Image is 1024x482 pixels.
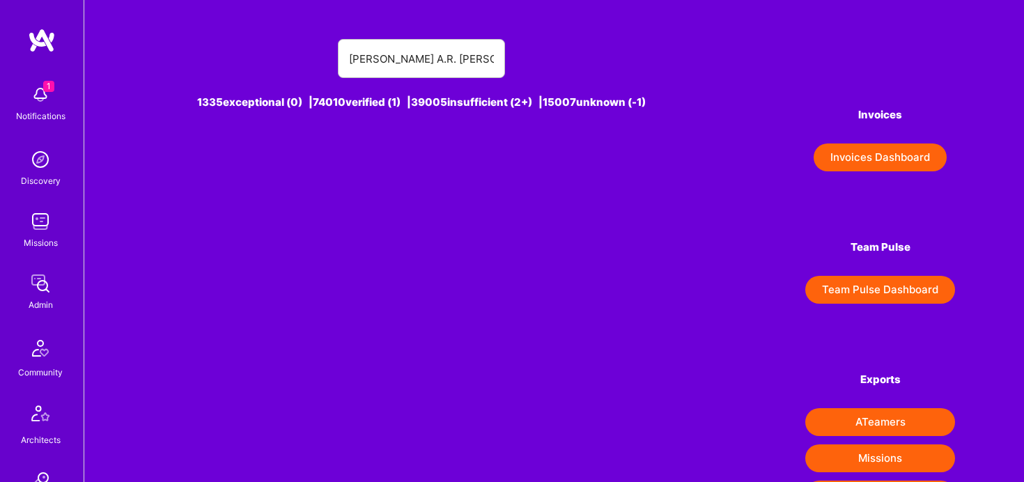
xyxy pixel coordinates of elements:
div: Admin [29,297,53,312]
div: Architects [21,433,61,447]
h4: Team Pulse [805,241,955,254]
div: Missions [24,235,58,250]
img: Architects [24,399,57,433]
div: 1335 exceptional (0) | 74010 verified (1) | 39005 insufficient (2+) | 15007 unknown (-1) [153,95,690,109]
div: Discovery [21,173,61,188]
img: discovery [26,146,54,173]
img: admin teamwork [26,270,54,297]
div: Notifications [16,109,65,123]
img: logo [28,28,56,53]
button: Missions [805,444,955,472]
h4: Invoices [805,109,955,121]
button: Team Pulse Dashboard [805,276,955,304]
input: Search for an A-Teamer [349,41,494,77]
button: ATeamers [805,408,955,436]
a: Invoices Dashboard [805,143,955,171]
img: bell [26,81,54,109]
h4: Exports [805,373,955,386]
img: teamwork [26,208,54,235]
button: Invoices Dashboard [814,143,947,171]
div: Community [18,365,63,380]
img: Community [24,332,57,365]
span: 1 [43,81,54,92]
